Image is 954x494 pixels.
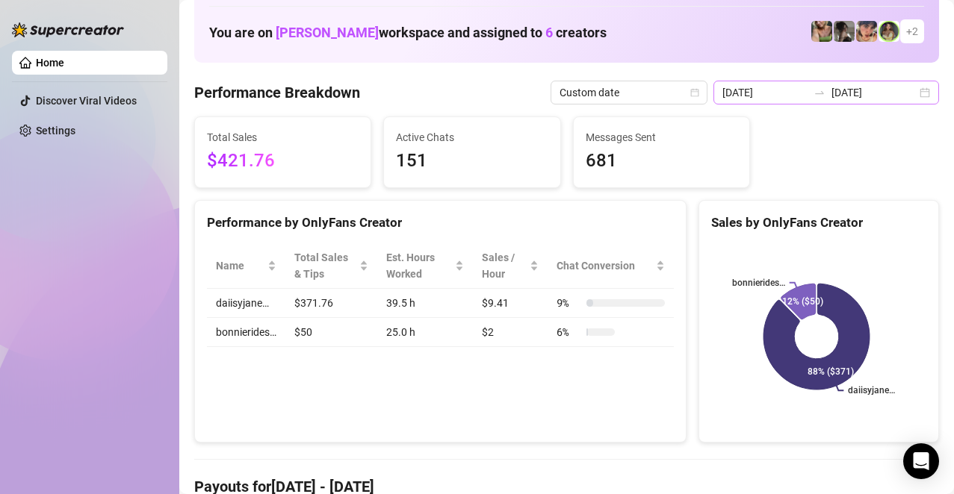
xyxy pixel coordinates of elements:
[906,23,918,40] span: + 2
[557,257,653,274] span: Chat Conversion
[879,21,899,42] img: jadesummersss
[207,147,359,175] span: $421.76
[473,289,548,318] td: $9.41
[722,84,808,101] input: Start date
[548,243,674,289] th: Chat Conversion
[831,84,917,101] input: End date
[377,318,473,347] td: 25.0 h
[377,289,473,318] td: 39.5 h
[276,25,379,40] span: [PERSON_NAME]
[12,22,124,37] img: logo-BBDzfeDw.svg
[586,147,737,175] span: 681
[732,278,785,288] text: bonnierides…
[207,318,285,347] td: bonnierides…
[814,87,826,99] span: swap-right
[557,324,580,340] span: 6 %
[216,257,264,274] span: Name
[285,318,377,347] td: $50
[814,87,826,99] span: to
[386,249,452,282] div: Est. Hours Worked
[545,25,553,40] span: 6
[207,243,285,289] th: Name
[473,318,548,347] td: $2
[36,57,64,69] a: Home
[396,147,548,175] span: 151
[811,21,832,42] img: dreamsofleana
[711,213,926,233] div: Sales by OnlyFans Creator
[856,21,877,42] img: bonnierides
[849,386,896,396] text: daiisyjane…
[294,249,356,282] span: Total Sales & Tips
[834,21,855,42] img: daiisyjane
[194,82,360,103] h4: Performance Breakdown
[207,289,285,318] td: daiisyjane…
[560,81,699,104] span: Custom date
[482,249,527,282] span: Sales / Hour
[207,213,674,233] div: Performance by OnlyFans Creator
[396,129,548,146] span: Active Chats
[209,25,607,41] h1: You are on workspace and assigned to creators
[285,243,377,289] th: Total Sales & Tips
[36,95,137,107] a: Discover Viral Videos
[473,243,548,289] th: Sales / Hour
[903,443,939,479] div: Open Intercom Messenger
[36,125,75,137] a: Settings
[207,129,359,146] span: Total Sales
[557,295,580,311] span: 9 %
[586,129,737,146] span: Messages Sent
[285,289,377,318] td: $371.76
[690,88,699,97] span: calendar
